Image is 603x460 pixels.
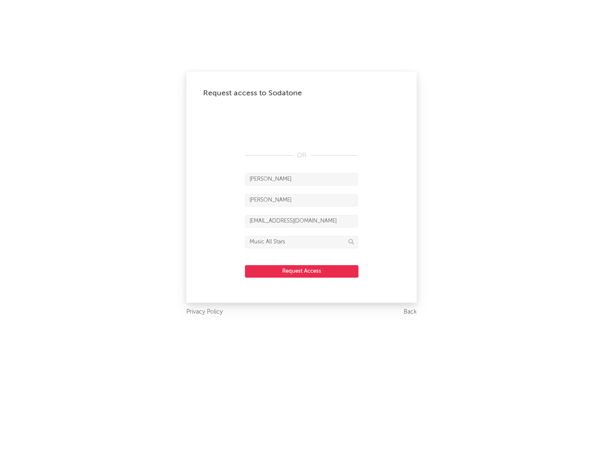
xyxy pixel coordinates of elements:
a: Privacy Policy [186,307,223,317]
input: First Name [245,173,358,186]
input: Division [245,236,358,248]
input: Last Name [245,194,358,207]
input: Email [245,215,358,227]
a: Back [404,307,417,317]
div: OR [245,151,358,161]
div: Request access to Sodatone [203,88,400,98]
button: Request Access [245,265,358,278]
